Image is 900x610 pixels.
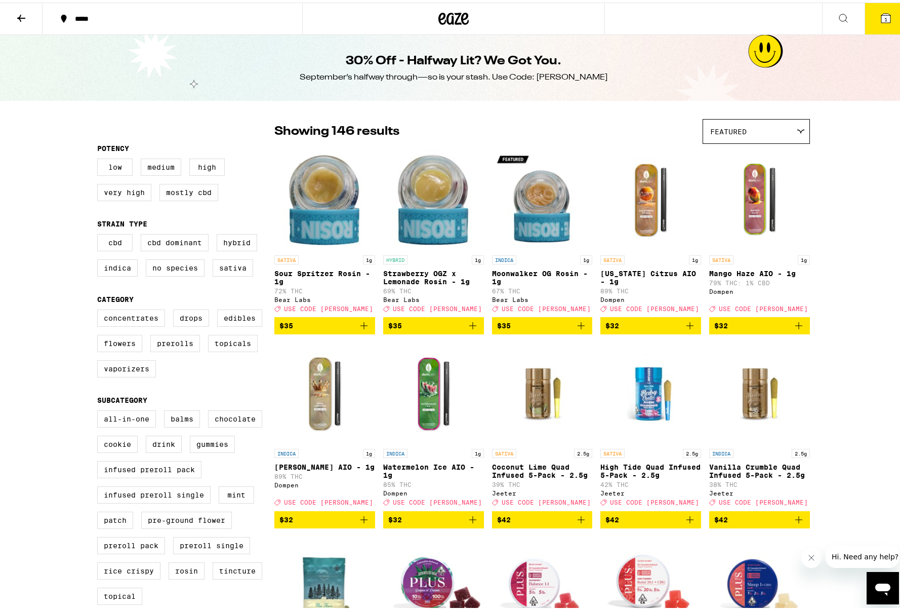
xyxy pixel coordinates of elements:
button: Add to bag [709,509,810,526]
iframe: Message from company [826,543,899,565]
span: $32 [605,319,619,327]
button: Add to bag [383,509,484,526]
p: 1g [689,253,701,262]
label: Pre-ground Flower [141,509,232,526]
img: Bear Labs - Sour Spritzer Rosin - 1g [274,146,375,248]
img: Dompen - King Louis XIII AIO - 1g [274,340,375,441]
label: Indica [97,257,138,274]
div: September’s halfway through—so is your stash. Use Code: [PERSON_NAME] [300,69,608,81]
label: Balms [164,408,200,425]
p: 1g [363,253,375,262]
div: Dompen [383,487,484,494]
label: Cookie [97,433,138,450]
p: Coconut Lime Quad Infused 5-Pack - 2.5g [492,461,593,477]
span: Featured [710,125,747,133]
iframe: Button to launch messaging window [867,569,899,602]
label: Mostly CBD [159,181,218,199]
button: Add to bag [274,315,375,332]
span: $32 [279,513,293,521]
span: $42 [497,513,511,521]
label: Gummies [190,433,235,450]
a: Open page for Strawberry OGZ x Lemonade Rosin - 1g from Bear Labs [383,146,484,315]
p: SATIVA [492,446,516,455]
button: Add to bag [600,509,701,526]
span: $42 [605,513,619,521]
p: Showing 146 results [274,121,399,138]
p: 79% THC: 1% CBD [709,277,810,284]
a: Open page for Coconut Lime Quad Infused 5-Pack - 2.5g from Jeeter [492,340,593,508]
p: [US_STATE] Citrus AIO - 1g [600,267,701,283]
p: Vanilla Crumble Quad Infused 5-Pack - 2.5g [709,461,810,477]
a: Open page for Sour Spritzer Rosin - 1g from Bear Labs [274,146,375,315]
p: SATIVA [709,253,733,262]
p: 1g [472,446,484,455]
span: USE CODE [PERSON_NAME] [502,303,591,310]
button: Add to bag [600,315,701,332]
p: SATIVA [600,446,625,455]
p: Sour Spritzer Rosin - 1g [274,267,375,283]
label: Hybrid [217,232,257,249]
label: Preroll Pack [97,535,165,552]
span: $35 [497,319,511,327]
img: Bear Labs - Strawberry OGZ x Lemonade Rosin - 1g [383,146,484,248]
p: 1g [363,446,375,455]
p: 72% THC [274,285,375,292]
p: 85% THC [383,479,484,485]
span: USE CODE [PERSON_NAME] [284,497,373,504]
div: Bear Labs [274,294,375,300]
label: Very High [97,181,151,199]
p: HYBRID [383,253,407,262]
p: INDICA [709,446,733,455]
label: Sativa [213,257,253,274]
label: Preroll Single [173,535,250,552]
p: 2.5g [683,446,701,455]
button: Add to bag [492,315,593,332]
span: $35 [279,319,293,327]
label: Drink [146,433,182,450]
span: USE CODE [PERSON_NAME] [610,497,699,504]
span: $35 [388,319,402,327]
p: 69% THC [383,285,484,292]
span: USE CODE [PERSON_NAME] [719,497,808,504]
span: 1 [884,14,887,20]
span: USE CODE [PERSON_NAME] [284,303,373,310]
p: High Tide Quad Infused 5-Pack - 2.5g [600,461,701,477]
label: Topicals [208,332,258,350]
div: Dompen [274,479,375,486]
span: USE CODE [PERSON_NAME] [393,497,482,504]
label: High [189,156,225,173]
img: Jeeter - High Tide Quad Infused 5-Pack - 2.5g [600,340,701,441]
button: Add to bag [383,315,484,332]
a: Open page for Mango Haze AIO - 1g from Dompen [709,146,810,315]
a: Open page for High Tide Quad Infused 5-Pack - 2.5g from Jeeter [600,340,701,508]
label: Low [97,156,133,173]
a: Open page for California Citrus AIO - 1g from Dompen [600,146,701,315]
p: 2.5g [574,446,592,455]
p: SATIVA [274,253,299,262]
label: Rice Crispy [97,560,160,577]
p: INDICA [492,253,516,262]
div: Bear Labs [383,294,484,300]
legend: Category [97,293,134,301]
p: 1g [798,253,810,262]
img: Dompen - California Citrus AIO - 1g [600,146,701,248]
label: CBD Dominant [141,232,209,249]
label: No Species [146,257,204,274]
span: $32 [714,319,728,327]
p: INDICA [274,446,299,455]
label: Tincture [213,560,262,577]
button: Add to bag [492,509,593,526]
a: Open page for Moonwalker OG Rosin - 1g from Bear Labs [492,146,593,315]
label: Vaporizers [97,358,156,375]
label: Edibles [217,307,262,324]
label: Flowers [97,332,142,350]
legend: Strain Type [97,217,147,225]
p: 42% THC [600,479,701,485]
p: INDICA [383,446,407,455]
p: 1g [580,253,592,262]
label: Prerolls [150,332,200,350]
span: USE CODE [PERSON_NAME] [610,303,699,310]
div: Jeeter [600,487,701,494]
p: 67% THC [492,285,593,292]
